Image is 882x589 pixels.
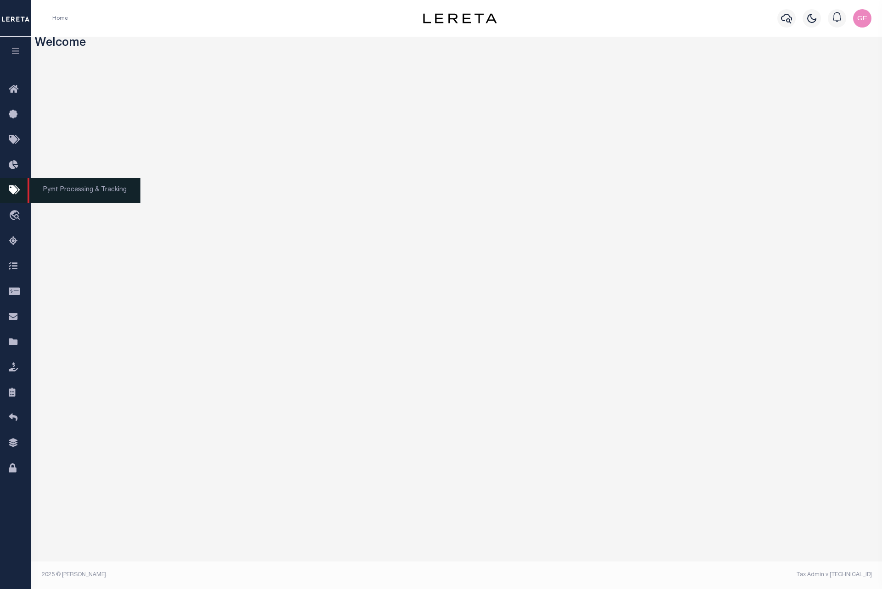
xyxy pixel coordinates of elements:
[9,210,23,222] i: travel_explore
[28,178,140,203] span: Pymt Processing & Tracking
[423,13,497,23] img: logo-dark.svg
[853,9,871,28] img: svg+xml;base64,PHN2ZyB4bWxucz0iaHR0cDovL3d3dy53My5vcmcvMjAwMC9zdmciIHBvaW50ZXItZXZlbnRzPSJub25lIi...
[35,571,457,579] div: 2025 © [PERSON_NAME].
[35,37,879,51] h3: Welcome
[52,14,68,22] li: Home
[463,571,872,579] div: Tax Admin v.[TECHNICAL_ID]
